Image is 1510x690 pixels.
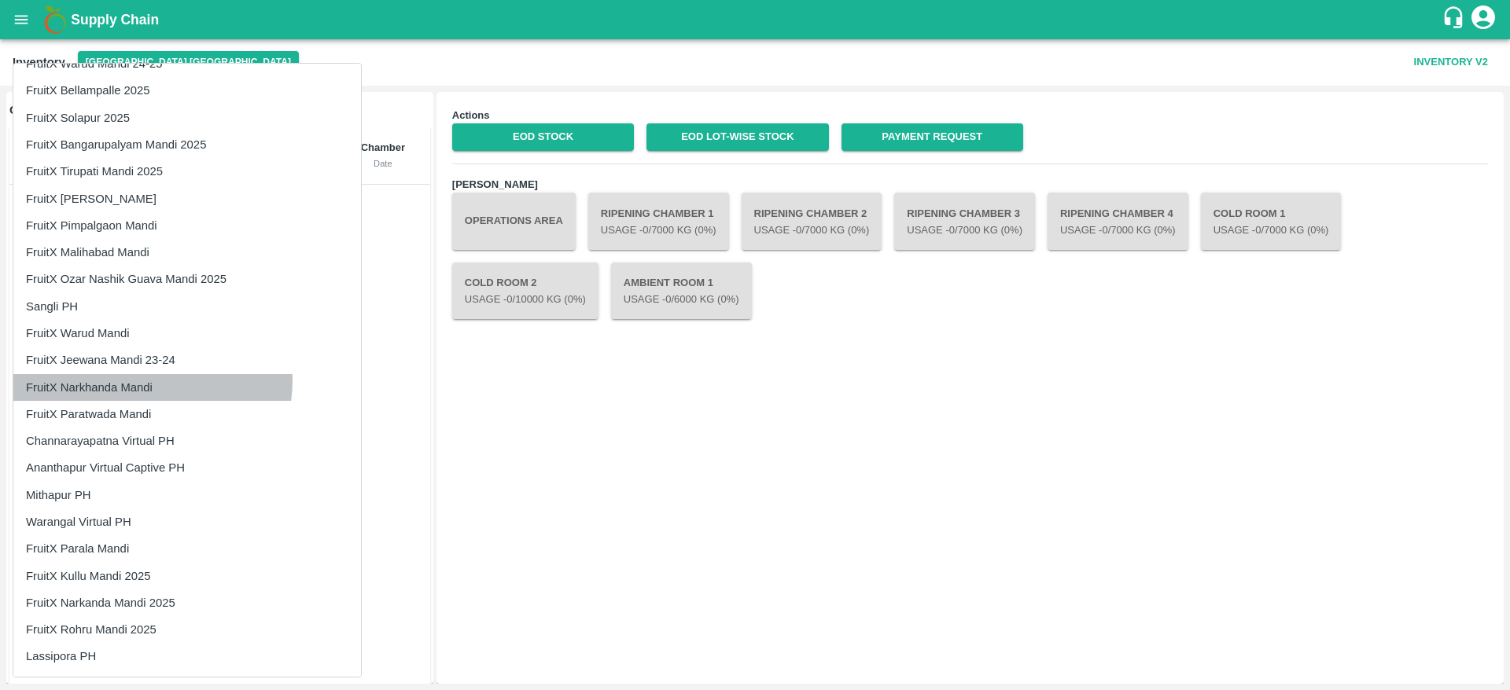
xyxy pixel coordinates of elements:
li: Ananthapur Virtual Captive PH [13,454,361,481]
li: FruitX Solapur 2025 [13,105,361,131]
li: FruitX Tirupati Mandi 2025 [13,158,361,185]
li: FruitX Narkanda Mandi 2025 [13,589,361,616]
li: FruitX Bellampalle 2025 [13,77,361,104]
li: FruitX Narkhanda Mandi [13,374,361,401]
li: Sangli PH [13,293,361,320]
li: FruitX Warud Mandi 24-25 [13,50,361,77]
li: FruitX Parala Mandi [13,535,361,562]
li: FruitX Rohru Mandi 2025 [13,616,361,643]
li: FruitX Warud Mandi [13,320,361,347]
li: FruitX Pimpalgaon Mandi [13,212,361,239]
li: Mithapur PH [13,482,361,508]
li: FruitX Kullu Mandi 2025 [13,563,361,589]
li: Lassipora PH [13,643,361,670]
li: FruitX Bangarupalyam Mandi 2025 [13,131,361,158]
li: FruitX Ozar Nashik Guava Mandi 2025 [13,266,361,292]
li: FruitX Jeewana Mandi 23-24 [13,347,361,373]
li: Channarayapatna Virtual PH [13,428,361,454]
li: Warangal Virtual PH [13,508,361,535]
li: FruitX [PERSON_NAME] [13,185,361,212]
li: FruitX Malihabad Mandi [13,239,361,266]
li: FruitX Paratwada Mandi [13,401,361,428]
